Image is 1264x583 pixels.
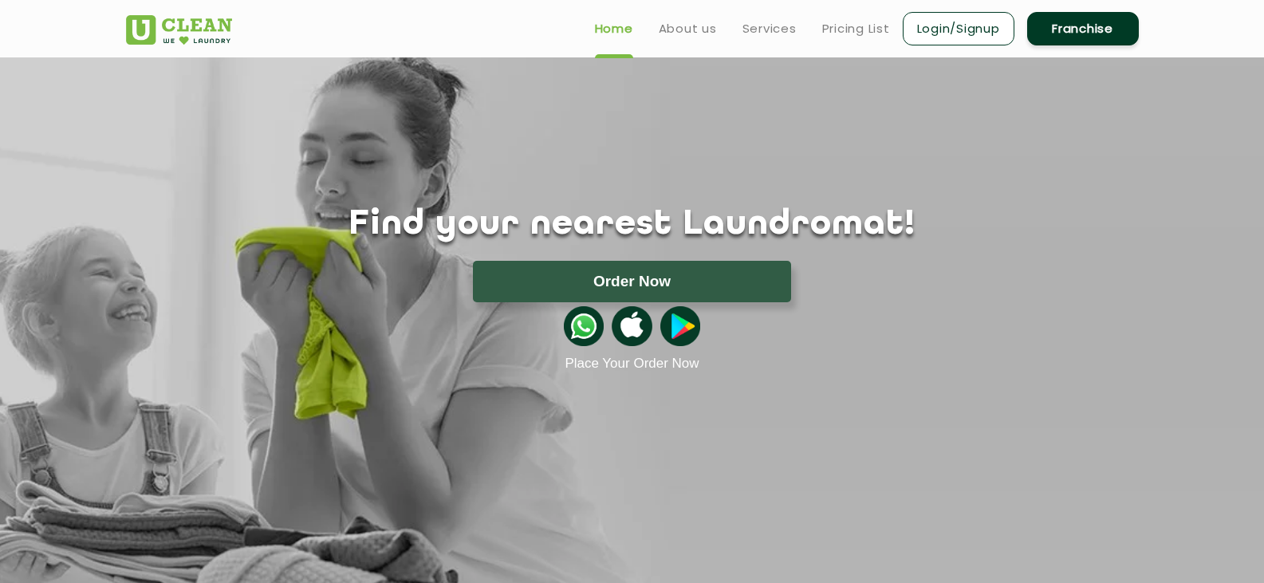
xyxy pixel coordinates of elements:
[126,15,232,45] img: UClean Laundry and Dry Cleaning
[114,205,1151,245] h1: Find your nearest Laundromat!
[565,356,699,372] a: Place Your Order Now
[473,261,791,302] button: Order Now
[659,19,717,38] a: About us
[742,19,797,38] a: Services
[822,19,890,38] a: Pricing List
[612,306,652,346] img: apple-icon.png
[1027,12,1139,45] a: Franchise
[903,12,1014,45] a: Login/Signup
[595,19,633,38] a: Home
[564,306,604,346] img: whatsappicon.png
[660,306,700,346] img: playstoreicon.png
